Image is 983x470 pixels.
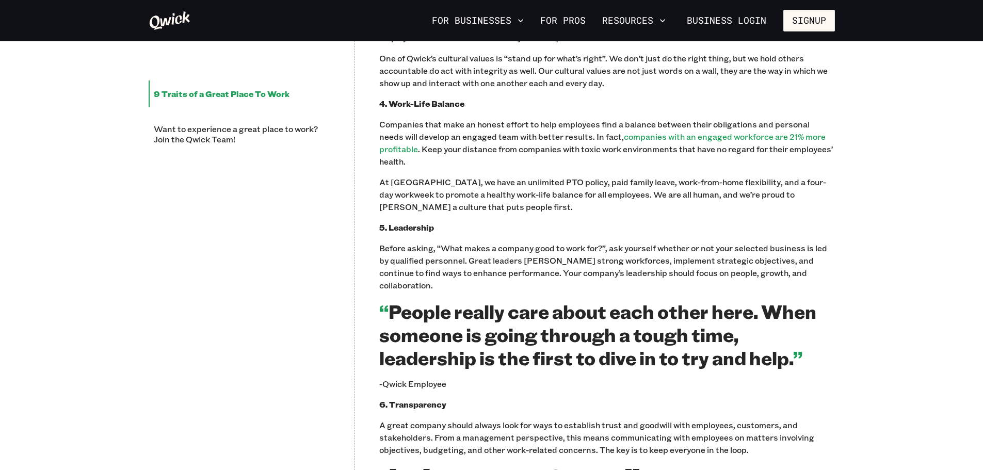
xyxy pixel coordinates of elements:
a: companies with an engaged workforce are 21% more profitable [379,131,826,154]
span: ” [793,345,802,370]
button: Resources [598,12,670,29]
button: Signup [783,10,835,31]
li: 9 Traits of a Great Place To Work [149,80,329,107]
a: For Pros [536,12,590,29]
p: Companies that make an honest effort to help employees find a balance between their obligations a... [379,118,835,168]
b: 6. Transparency [379,399,446,410]
p: -Qwick Employee‍ [379,378,835,390]
span: People really care about each other here. When someone is going through a tough time, leadership ... [379,299,816,370]
span: “ [379,299,389,324]
a: Business Login [678,10,775,31]
button: For Businesses [428,12,528,29]
p: Before asking, “What makes a company good to work for?”, ask yourself whether or not your selecte... [379,242,835,291]
b: 4. Work-Life Balance [379,98,464,109]
p: One of Qwick’s cultural values is “stand up for what’s right”. We don’t just do the right thing, ... [379,52,835,89]
li: Want to experience a great place to work? Join the Qwick Team! [149,116,329,153]
p: A great company should always look for ways to establish trust and goodwill with employees, custo... [379,419,835,456]
p: At [GEOGRAPHIC_DATA], we have an unlimited PTO policy, paid family leave, work-from-home flexibil... [379,176,835,213]
b: 5. Leadership [379,222,434,233]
